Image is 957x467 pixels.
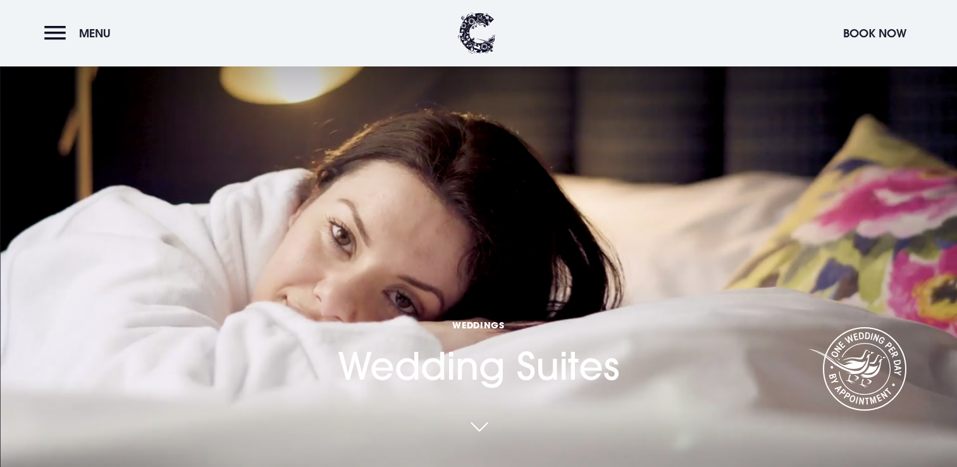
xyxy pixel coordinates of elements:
[458,13,496,54] img: Clandeboye Lodge
[79,26,111,40] span: Menu
[338,319,619,331] span: Weddings
[44,20,117,47] button: Menu
[338,319,619,389] h1: Wedding Suites
[837,20,913,47] button: Book Now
